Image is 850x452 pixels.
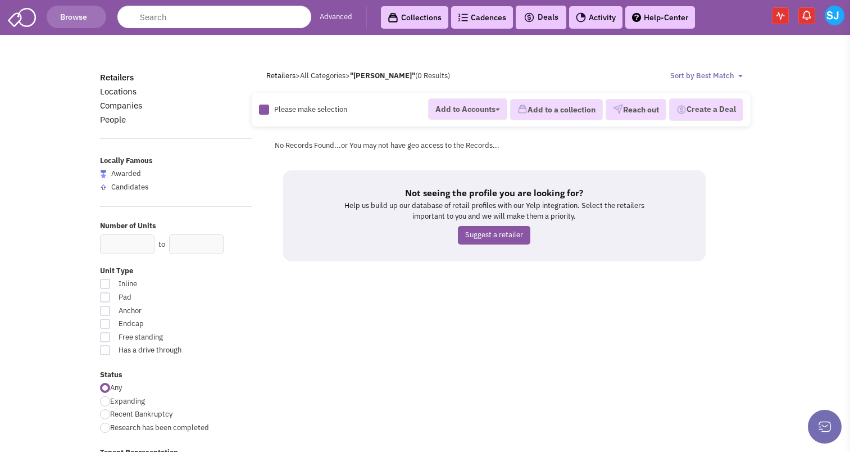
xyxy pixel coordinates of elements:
h5: Not seeing the profile you are looking for? [339,187,649,198]
label: Unit Type [100,266,252,277]
p: Help us build up our database of retail profiles with our Yelp integration. Select the retailers ... [339,201,649,222]
img: VectorPaper_Plane.png [613,104,623,114]
label: Locally Famous [100,156,252,166]
b: "[PERSON_NAME]" [350,71,415,80]
span: Expanding [110,396,145,406]
div: Search Nearby [222,236,237,251]
img: Cadences_logo.png [458,13,468,21]
img: SmartAdmin [8,6,36,27]
span: > [346,71,350,80]
a: Locations [100,86,137,97]
img: icon-collection-lavender-black.svg [388,12,398,23]
a: Collections [381,6,448,29]
span: Browse [60,12,92,22]
img: Rectangle.png [259,105,269,115]
label: Status [100,370,252,381]
span: Inline [111,279,205,290]
button: Reach out [606,99,666,120]
span: Endcap [111,319,205,329]
img: Sarah Jones [825,6,844,25]
button: Deals [520,10,562,25]
a: Retailers [266,71,296,80]
button: Add to a collection [510,99,603,120]
a: Cadences [451,6,513,29]
label: Number of Units [100,221,252,232]
img: Deal-Dollar.png [676,103,687,116]
img: Activity.png [576,12,586,22]
img: locallyfamous-largeicon.png [100,170,107,178]
input: Search [117,6,311,28]
span: Candidates [111,182,148,192]
span: Please make selection [274,105,347,114]
img: icon-deals.svg [524,11,535,24]
span: Pad [111,292,205,303]
a: Suggest a retailer [458,226,530,245]
a: Companies [100,100,142,111]
span: > [296,71,300,80]
span: Has a drive through [111,345,205,356]
img: help.png [632,13,641,22]
a: People [100,114,126,125]
span: All Categories (0 Results) [300,71,450,80]
button: Create a Deal [669,98,743,121]
span: Deals [524,12,558,22]
span: Free standing [111,332,205,343]
span: Any [110,383,122,392]
span: Anchor [111,306,205,317]
span: Awarded [111,169,141,178]
label: to [158,239,165,250]
button: Browse [47,6,106,28]
span: No Records Found...or You may not have geo access to the Records... [275,141,499,150]
span: Research has been completed [110,423,209,432]
span: Recent Bankruptcy [110,409,172,419]
button: Add to Accounts [428,98,507,120]
img: icon-collection-lavender.png [517,104,528,114]
a: Retailers [100,72,134,83]
a: Help-Center [625,6,695,29]
img: locallyfamous-upvote.png [100,184,107,191]
a: Activity [569,6,622,29]
a: Advanced [320,12,352,22]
